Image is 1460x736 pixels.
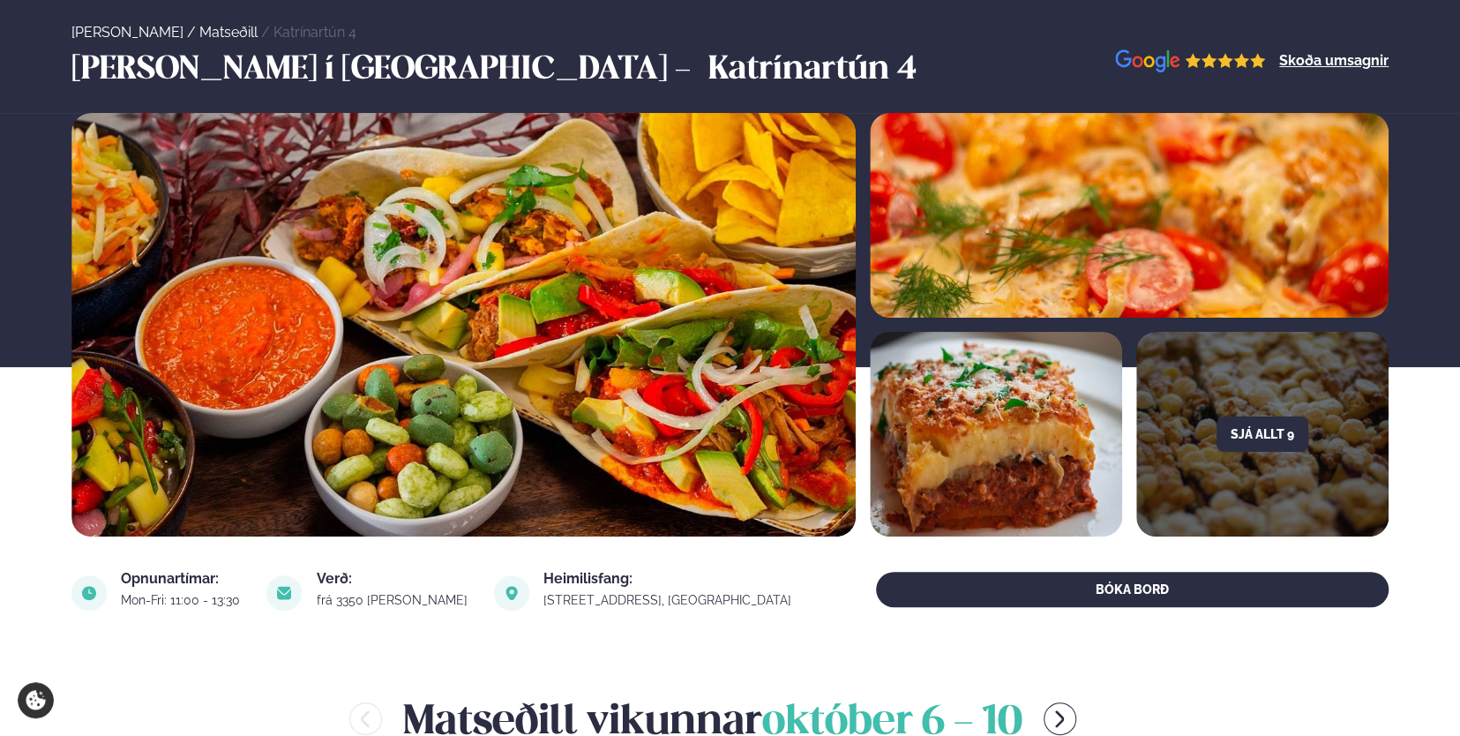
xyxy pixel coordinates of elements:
div: Opnunartímar: [121,572,245,586]
img: image alt [71,575,107,611]
img: image alt [266,575,302,611]
button: menu-btn-right [1044,702,1076,735]
img: image alt [870,332,1122,537]
span: / [187,24,199,41]
h3: Katrínartún 4 [708,49,917,92]
a: Matseðill [199,24,258,41]
button: menu-btn-left [349,702,382,735]
button: Sjá allt 9 [1217,417,1308,452]
a: Skoða umsagnir [1279,54,1389,68]
button: BÓKA BORÐ [876,572,1389,607]
img: image alt [1115,49,1266,73]
div: Heimilisfang: [543,572,797,586]
h3: [PERSON_NAME] í [GEOGRAPHIC_DATA] - [71,49,700,92]
a: Katrínartún 4 [273,24,356,41]
a: Cookie settings [18,682,54,718]
img: image alt [870,113,1389,318]
img: image alt [71,113,856,537]
a: [PERSON_NAME] [71,24,183,41]
div: Mon-Fri: 11:00 - 13:30 [121,593,245,607]
a: link [543,590,797,611]
div: frá 3350 [PERSON_NAME] [316,593,472,607]
img: image alt [494,575,529,611]
div: Verð: [316,572,472,586]
span: / [261,24,273,41]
